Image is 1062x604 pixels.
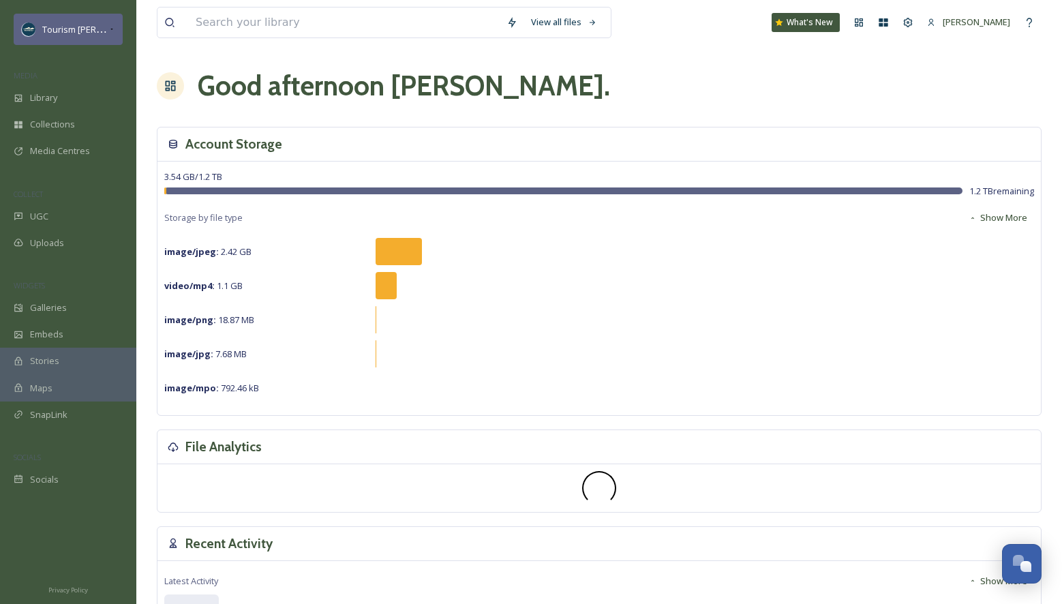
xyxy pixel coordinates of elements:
[30,382,52,395] span: Maps
[30,210,48,223] span: UGC
[30,118,75,131] span: Collections
[30,91,57,104] span: Library
[48,581,88,597] a: Privacy Policy
[920,9,1017,35] a: [PERSON_NAME]
[1002,544,1042,584] button: Open Chat
[164,382,219,394] strong: image/mpo :
[48,586,88,594] span: Privacy Policy
[14,189,43,199] span: COLLECT
[30,145,90,157] span: Media Centres
[164,245,252,258] span: 2.42 GB
[42,22,145,35] span: Tourism [PERSON_NAME]
[164,280,215,292] strong: video/mp4 :
[14,280,45,290] span: WIDGETS
[164,280,243,292] span: 1.1 GB
[30,301,67,314] span: Galleries
[198,65,610,106] h1: Good afternoon [PERSON_NAME] .
[164,211,243,224] span: Storage by file type
[164,314,216,326] strong: image/png :
[164,348,213,360] strong: image/jpg :
[962,568,1034,594] button: Show More
[772,13,840,32] a: What's New
[185,534,273,554] h3: Recent Activity
[22,22,35,36] img: Social%20Media%20Profile%20Picture.png
[14,70,37,80] span: MEDIA
[185,437,262,457] h3: File Analytics
[14,452,41,462] span: SOCIALS
[30,473,59,486] span: Socials
[30,354,59,367] span: Stories
[185,134,282,154] h3: Account Storage
[164,575,218,588] span: Latest Activity
[164,314,254,326] span: 18.87 MB
[164,348,247,360] span: 7.68 MB
[164,170,222,183] span: 3.54 GB / 1.2 TB
[969,185,1034,198] span: 1.2 TB remaining
[164,245,219,258] strong: image/jpeg :
[943,16,1010,28] span: [PERSON_NAME]
[30,328,63,341] span: Embeds
[164,382,259,394] span: 792.46 kB
[30,237,64,250] span: Uploads
[30,408,67,421] span: SnapLink
[524,9,604,35] a: View all files
[189,7,500,37] input: Search your library
[962,205,1034,231] button: Show More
